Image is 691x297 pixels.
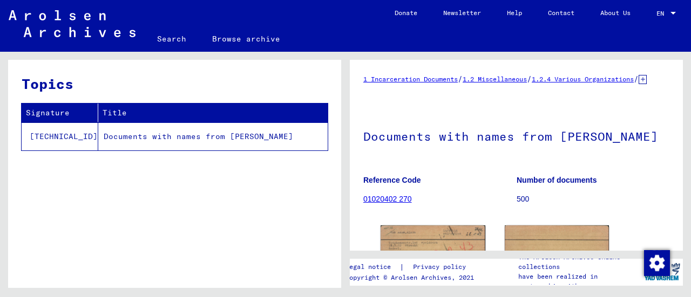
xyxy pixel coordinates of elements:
a: 1.2 Miscellaneous [463,75,527,83]
th: Signature [22,103,98,122]
td: Documents with names from [PERSON_NAME] [98,122,328,150]
a: 1.2.4 Various Organizations [532,75,634,83]
span: / [634,74,639,84]
a: Legal notice [345,261,399,273]
a: 01020402 270 [363,195,412,203]
a: Search [144,26,199,52]
b: Number of documents [517,176,597,184]
p: 500 [517,194,669,205]
img: Arolsen_neg.svg [9,10,136,37]
p: Copyright © Arolsen Archives, 2021 [345,273,479,282]
p: have been realized in partnership with [518,272,641,291]
span: / [527,74,532,84]
img: 002.jpg [505,225,609,295]
h1: Documents with names from [PERSON_NAME] [363,112,669,159]
h3: Topics [22,73,327,94]
img: 001.jpg [381,225,485,295]
img: yv_logo.png [642,258,682,285]
b: Reference Code [363,176,421,184]
p: The Arolsen Archives online collections [518,252,641,272]
th: Title [98,103,328,122]
div: Change consent [643,250,669,275]
a: Browse archive [199,26,293,52]
a: Privacy policy [404,261,479,273]
img: Change consent [644,250,670,276]
div: | [345,261,479,273]
span: / [458,74,463,84]
span: EN [656,10,668,17]
td: [TECHNICAL_ID] [22,122,98,150]
a: 1 Incarceration Documents [363,75,458,83]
